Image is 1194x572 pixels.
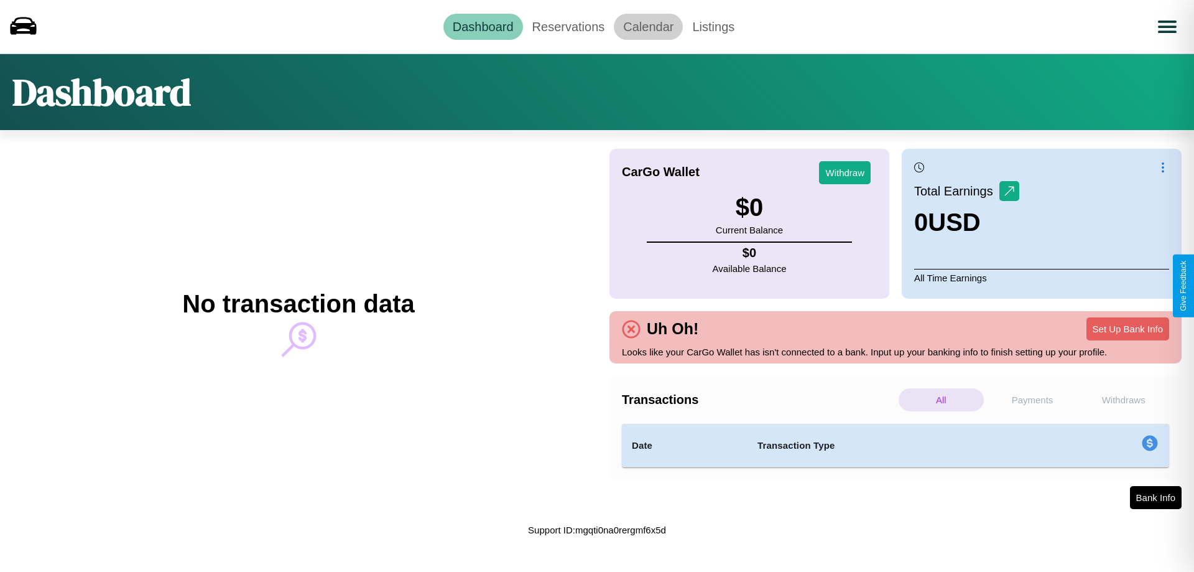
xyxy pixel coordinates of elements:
button: Withdraw [819,161,871,184]
h4: Transactions [622,393,895,407]
h4: Date [632,438,738,453]
p: Support ID: mgqti0na0rergmf6x5d [528,522,666,538]
h4: $ 0 [713,246,787,260]
p: Withdraws [1081,388,1166,411]
h3: $ 0 [716,194,783,222]
a: Dashboard [443,14,523,40]
p: Payments [990,388,1075,411]
div: Give Feedback [1179,261,1188,311]
p: All [899,388,984,411]
button: Set Up Bank Info [1086,317,1169,340]
h4: Uh Oh! [641,320,705,338]
p: Available Balance [713,260,787,277]
h2: No transaction data [182,290,414,318]
h1: Dashboard [12,67,191,118]
table: simple table [622,424,1169,467]
h3: 0 USD [914,209,1019,237]
p: Looks like your CarGo Wallet has isn't connected to a bank. Input up your banking info to finish ... [622,344,1169,360]
p: Current Balance [716,222,783,238]
h4: CarGo Wallet [622,165,700,179]
a: Calendar [614,14,683,40]
h4: Transaction Type [757,438,1040,453]
button: Open menu [1150,9,1185,44]
a: Reservations [523,14,614,40]
button: Bank Info [1130,486,1182,509]
p: Total Earnings [914,180,999,202]
a: Listings [683,14,744,40]
p: All Time Earnings [914,269,1169,286]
